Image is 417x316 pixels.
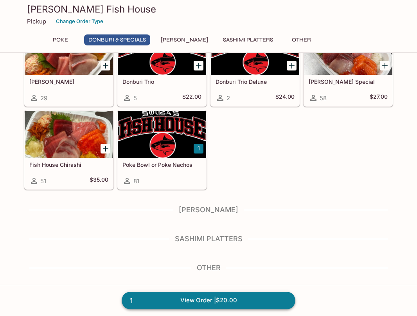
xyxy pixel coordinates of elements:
h5: Donburi Trio Deluxe [216,78,295,85]
div: Poke Bowl or Poke Nachos [118,111,206,158]
button: Poke [43,34,78,45]
span: 1 [125,295,137,306]
h5: $35.00 [90,176,108,186]
h3: [PERSON_NAME] Fish House [27,3,390,15]
button: Change Order Type [52,15,107,27]
h4: Other [24,264,393,272]
h4: Sashimi Platters [24,235,393,243]
h5: Poke Bowl or Poke Nachos [122,161,201,168]
span: 2 [226,94,230,102]
h5: Fish House Chirashi [29,161,108,168]
span: 51 [40,177,46,185]
span: 5 [133,94,137,102]
p: Pickup [27,18,46,25]
div: Fish House Chirashi [25,111,113,158]
button: Add Poke Bowl or Poke Nachos [194,144,203,153]
span: 81 [133,177,139,185]
h5: $24.00 [275,93,295,103]
div: Donburi Trio Deluxe [211,28,299,75]
h5: $22.00 [182,93,201,103]
button: [PERSON_NAME] [156,34,212,45]
h5: [PERSON_NAME] Special [309,78,388,85]
span: 29 [40,94,47,102]
a: Donburi Trio5$22.00 [117,27,207,107]
a: 1View Order |$20.00 [122,292,295,309]
h5: Donburi Trio [122,78,201,85]
h4: [PERSON_NAME] [24,206,393,214]
div: Donburi Trio [118,28,206,75]
button: Add Souza Special [380,61,390,70]
a: Fish House Chirashi51$35.00 [24,110,113,190]
div: Souza Special [304,28,392,75]
span: 58 [320,94,327,102]
a: Poke Bowl or Poke Nachos81 [117,110,207,190]
h5: $27.00 [370,93,388,103]
a: [PERSON_NAME] Special58$27.00 [304,27,393,107]
button: Sashimi Platters [219,34,277,45]
div: Sashimi Donburis [25,28,113,75]
a: [PERSON_NAME]29 [24,27,113,107]
a: Donburi Trio Deluxe2$24.00 [210,27,300,107]
button: Add Donburi Trio [194,61,203,70]
button: Add Fish House Chirashi [101,144,110,153]
button: Donburi & Specials [84,34,150,45]
button: Add Donburi Trio Deluxe [287,61,297,70]
button: Add Sashimi Donburis [101,61,110,70]
button: Other [284,34,319,45]
h5: [PERSON_NAME] [29,78,108,85]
